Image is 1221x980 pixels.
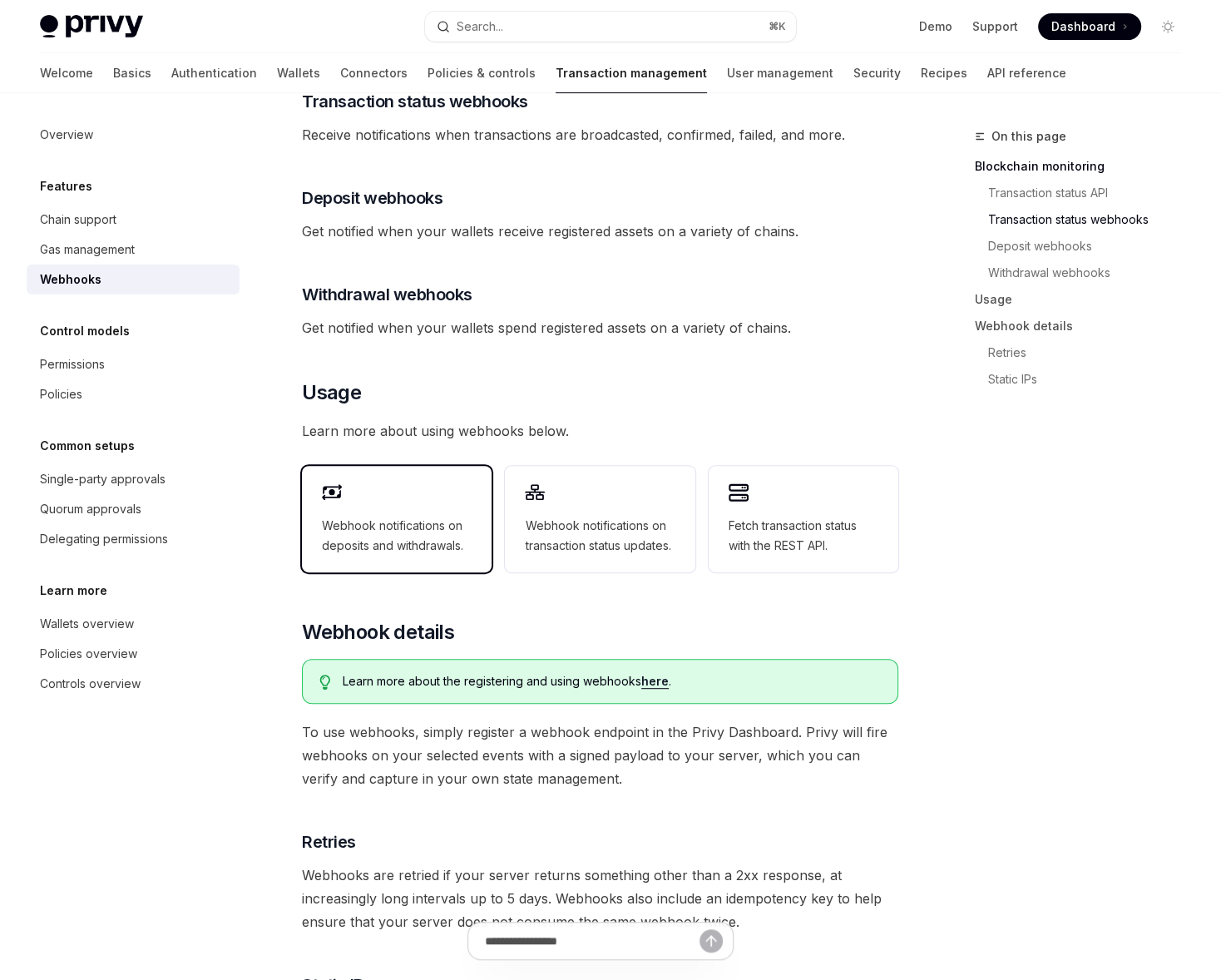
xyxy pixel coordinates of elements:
[40,614,134,634] div: Wallets overview
[853,53,901,93] a: Security
[1051,18,1115,35] span: Dashboard
[302,830,356,854] span: Retries
[27,349,240,379] a: Permissions
[769,20,786,33] span: ⌘ K
[40,581,107,601] h5: Learn more
[991,126,1066,146] span: On this page
[27,379,240,409] a: Policies
[40,674,141,694] div: Controls overview
[1154,13,1181,40] button: Toggle dark mode
[27,669,240,699] a: Controls overview
[729,516,878,556] span: Fetch transaction status with the REST API.
[302,220,898,243] span: Get notified when your wallets receive registered assets on a variety of chains.
[322,516,472,556] span: Webhook notifications on deposits and withdrawals.
[40,176,92,196] h5: Features
[27,639,240,669] a: Policies overview
[40,469,166,489] div: Single-party approvals
[975,260,1194,286] a: Withdrawal webhooks
[975,233,1194,260] a: Deposit webhooks
[27,235,240,265] a: Gas management
[302,123,898,146] span: Receive notifications when transactions are broadcasted, confirmed, failed, and more.
[975,366,1194,393] a: Static IPs
[302,466,492,572] a: Webhook notifications on deposits and withdrawals.
[302,619,454,646] span: Webhook details
[727,53,833,93] a: User management
[40,529,168,549] div: Delegating permissions
[27,265,240,294] a: Webhooks
[556,53,707,93] a: Transaction management
[975,313,1194,339] a: Webhook details
[921,53,967,93] a: Recipes
[302,379,361,406] span: Usage
[40,436,135,456] h5: Common setups
[40,354,105,374] div: Permissions
[302,316,898,339] span: Get notified when your wallets spend registered assets on a variety of chains.
[40,53,93,93] a: Welcome
[40,384,82,404] div: Policies
[40,644,137,664] div: Policies overview
[975,286,1194,313] a: Usage
[972,18,1018,35] a: Support
[113,53,151,93] a: Basics
[425,12,797,42] button: Open search
[40,499,141,519] div: Quorum approvals
[919,18,952,35] a: Demo
[27,464,240,494] a: Single-party approvals
[27,205,240,235] a: Chain support
[428,53,536,93] a: Policies & controls
[277,53,320,93] a: Wallets
[1038,13,1141,40] a: Dashboard
[987,53,1066,93] a: API reference
[302,90,528,113] span: Transaction status webhooks
[525,516,675,556] span: Webhook notifications on transaction status updates.
[319,675,331,690] svg: Tip
[641,674,669,689] a: here
[485,923,699,959] input: Ask a question...
[40,15,143,38] img: light logo
[343,673,881,690] span: Learn more about the registering and using webhooks .
[171,53,257,93] a: Authentication
[975,339,1194,366] a: Retries
[505,466,695,572] a: Webhook notifications on transaction status updates.
[975,180,1194,206] a: Transaction status API
[340,53,408,93] a: Connectors
[40,210,116,230] div: Chain support
[27,524,240,554] a: Delegating permissions
[40,240,135,260] div: Gas management
[709,466,898,572] a: Fetch transaction status with the REST API.
[27,120,240,150] a: Overview
[27,494,240,524] a: Quorum approvals
[40,321,130,341] h5: Control models
[302,283,472,306] span: Withdrawal webhooks
[457,17,503,37] div: Search...
[302,186,442,210] span: Deposit webhooks
[699,929,723,953] button: Send message
[40,125,93,145] div: Overview
[40,270,101,290] div: Webhooks
[975,153,1194,180] a: Blockchain monitoring
[302,419,898,443] span: Learn more about using webhooks below.
[27,609,240,639] a: Wallets overview
[975,206,1194,233] a: Transaction status webhooks
[302,864,898,933] span: Webhooks are retried if your server returns something other than a 2xx response, at increasingly ...
[302,720,898,790] span: To use webhooks, simply register a webhook endpoint in the Privy Dashboard. Privy will fire webho...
